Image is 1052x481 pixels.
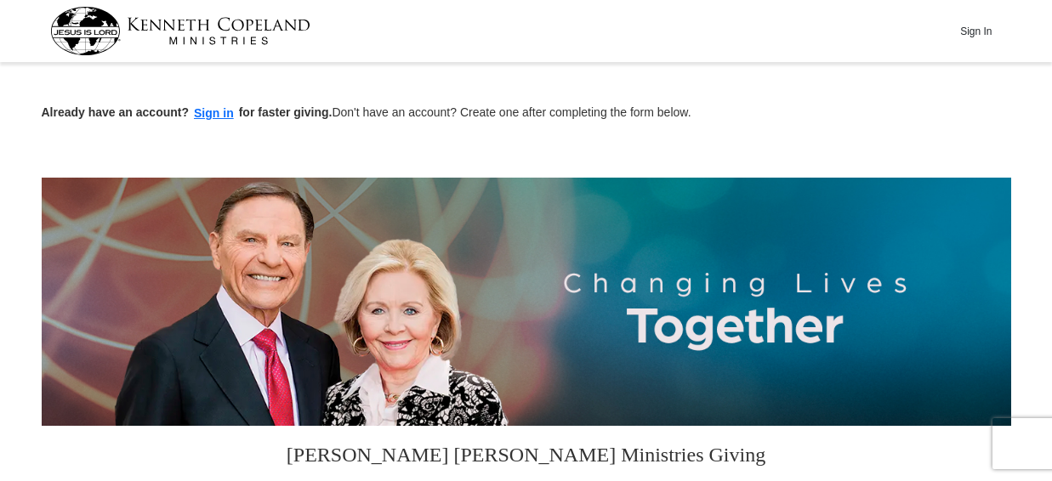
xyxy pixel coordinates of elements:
img: kcm-header-logo.svg [50,7,310,55]
strong: Already have an account? for faster giving. [42,105,333,119]
button: Sign in [189,104,239,123]
button: Sign In [951,18,1002,44]
p: Don't have an account? Create one after completing the form below. [42,104,1011,123]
